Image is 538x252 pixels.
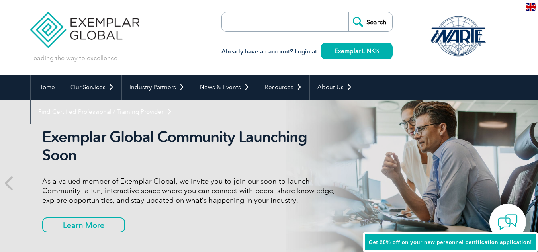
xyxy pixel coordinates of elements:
[42,128,341,164] h2: Exemplar Global Community Launching Soon
[31,75,63,100] a: Home
[369,239,532,245] span: Get 20% off on your new personnel certification application!
[42,176,341,205] p: As a valued member of Exemplar Global, we invite you to join our soon-to-launch Community—a fun, ...
[30,54,117,63] p: Leading the way to excellence
[42,217,125,232] a: Learn More
[526,3,536,11] img: en
[192,75,257,100] a: News & Events
[348,12,392,31] input: Search
[221,47,393,57] h3: Already have an account? Login at
[122,75,192,100] a: Industry Partners
[257,75,309,100] a: Resources
[31,100,180,124] a: Find Certified Professional / Training Provider
[321,43,393,59] a: Exemplar LINK
[375,49,379,53] img: open_square.png
[498,212,518,232] img: contact-chat.png
[310,75,360,100] a: About Us
[63,75,121,100] a: Our Services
